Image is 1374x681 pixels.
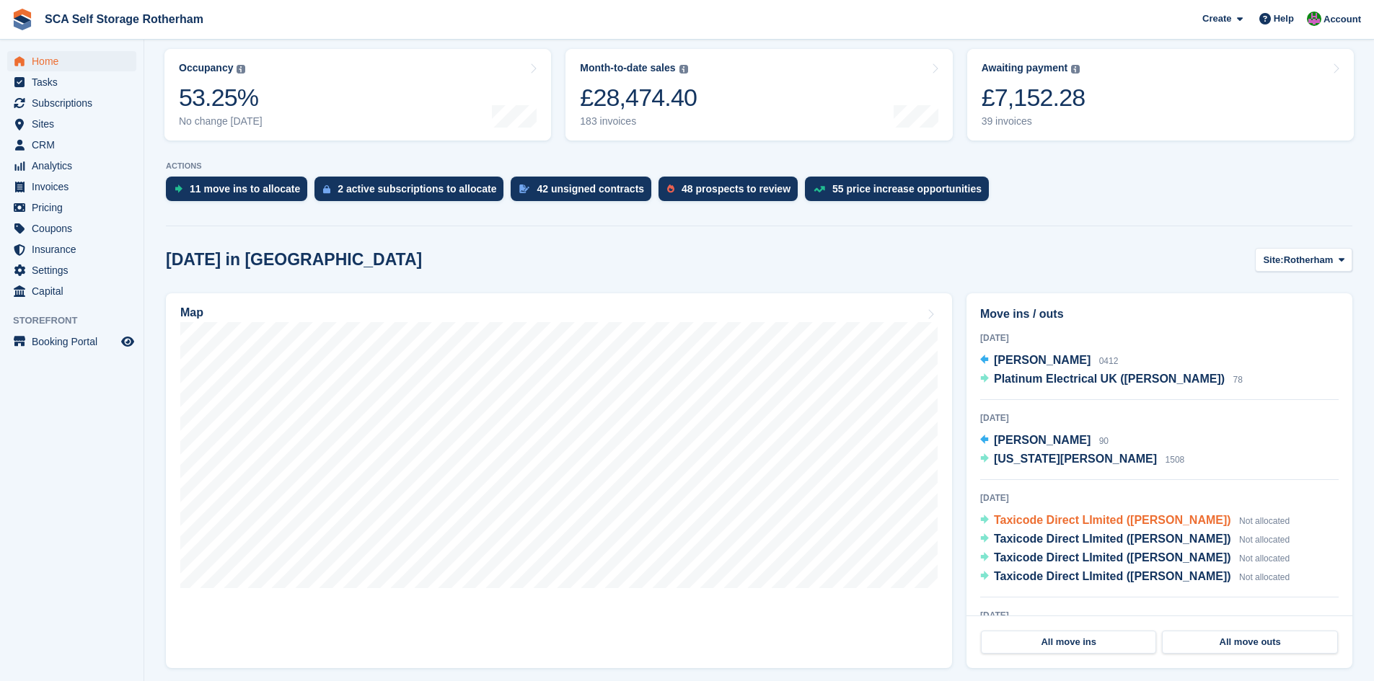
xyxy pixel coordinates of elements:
[980,568,1290,587] a: Taxicode Direct LImited ([PERSON_NAME]) Not allocated
[179,83,263,112] div: 53.25%
[980,306,1339,323] h2: Move ins / outs
[994,453,1157,465] span: [US_STATE][PERSON_NAME]
[1099,356,1119,366] span: 0412
[32,260,118,280] span: Settings
[166,177,314,208] a: 11 move ins to allocate
[166,293,952,668] a: Map
[7,72,136,92] a: menu
[667,184,674,193] img: prospect-51fa495bee0391a8d652442698ab0144808aea92771e9ea1ae160a38d050c398.svg
[980,411,1339,424] div: [DATE]
[1239,572,1290,582] span: Not allocated
[166,161,1352,171] p: ACTIONS
[314,177,511,208] a: 2 active subscriptions to allocate
[7,156,136,176] a: menu
[980,331,1339,344] div: [DATE]
[537,183,644,195] div: 42 unsigned contracts
[980,512,1290,530] a: Taxicode Direct LImited ([PERSON_NAME]) Not allocated
[805,177,996,208] a: 55 price increase opportunities
[7,331,136,352] a: menu
[12,9,33,30] img: stora-icon-8386f47178a22dfd0bd8f6a31ec36ba5ce8667c1dd55bd0f319d3a0aa187defe.svg
[994,551,1231,564] span: Taxicode Direct LImited ([PERSON_NAME])
[13,313,144,328] span: Storefront
[1263,253,1283,267] span: Site:
[180,306,203,319] h2: Map
[32,135,118,155] span: CRM
[519,184,529,193] img: contract_signature_icon-13c848040528278c33f63329250d36e43548de30e8caae1d1a13099fd9432cc5.svg
[1324,12,1361,27] span: Account
[32,281,118,301] span: Capital
[32,197,118,218] span: Pricing
[982,83,1085,112] div: £7,152.28
[32,93,118,113] span: Subscriptions
[1239,553,1290,564] span: Not allocated
[994,514,1231,526] span: Taxicode Direct LImited ([PERSON_NAME])
[32,239,118,259] span: Insurance
[1099,436,1109,446] span: 90
[1239,535,1290,545] span: Not allocated
[1162,631,1337,654] a: All move outs
[179,62,233,74] div: Occupancy
[7,51,136,71] a: menu
[166,250,422,270] h2: [DATE] in [GEOGRAPHIC_DATA]
[982,115,1085,128] div: 39 invoices
[190,183,300,195] div: 11 move ins to allocate
[32,114,118,134] span: Sites
[237,65,245,74] img: icon-info-grey-7440780725fd019a000dd9b08b2336e03edf1995a4989e88bcd33f0948082b44.svg
[980,370,1243,389] a: Platinum Electrical UK ([PERSON_NAME]) 78
[1166,455,1185,465] span: 1508
[994,434,1091,446] span: [PERSON_NAME]
[981,631,1156,654] a: All move ins
[980,432,1109,450] a: [PERSON_NAME] 90
[814,186,825,192] img: price_increase_opportunities-93ffe204e8149a01c8c9dc8f82e8f89637d9d84a8eef4429ea346261dce0b2c0.svg
[994,354,1091,366] span: [PERSON_NAME]
[175,184,182,193] img: move_ins_to_allocate_icon-fdf77a2bb77ea45bf5b3d319d69a93e2d87916cf1d5bf7949dd705db3b84f3ca.svg
[1071,65,1080,74] img: icon-info-grey-7440780725fd019a000dd9b08b2336e03edf1995a4989e88bcd33f0948082b44.svg
[7,177,136,197] a: menu
[980,491,1339,504] div: [DATE]
[7,114,136,134] a: menu
[7,281,136,301] a: menu
[323,184,330,194] img: active_subscription_to_allocate_icon-d502201f5373d7db506a760aba3b589e785aa758c864c3986d89f69b8ff3...
[32,177,118,197] span: Invoices
[32,51,118,71] span: Home
[994,373,1225,385] span: Platinum Electrical UK ([PERSON_NAME])
[980,450,1184,469] a: [US_STATE][PERSON_NAME] 1508
[1202,12,1231,26] span: Create
[682,183,791,195] div: 48 prospects to review
[179,115,263,128] div: No change [DATE]
[832,183,982,195] div: 55 price increase opportunities
[164,49,551,141] a: Occupancy 53.25% No change [DATE]
[32,72,118,92] span: Tasks
[7,93,136,113] a: menu
[565,49,952,141] a: Month-to-date sales £28,474.40 183 invoices
[39,7,209,31] a: SCA Self Storage Rotherham
[967,49,1354,141] a: Awaiting payment £7,152.28 39 invoices
[980,609,1339,622] div: [DATE]
[1284,253,1334,267] span: Rotherham
[994,570,1231,582] span: Taxicode Direct LImited ([PERSON_NAME])
[994,533,1231,545] span: Taxicode Direct LImited ([PERSON_NAME])
[980,549,1290,568] a: Taxicode Direct LImited ([PERSON_NAME]) Not allocated
[580,62,675,74] div: Month-to-date sales
[119,333,136,350] a: Preview store
[982,62,1068,74] div: Awaiting payment
[7,135,136,155] a: menu
[1274,12,1294,26] span: Help
[1233,375,1243,385] span: 78
[679,65,688,74] img: icon-info-grey-7440780725fd019a000dd9b08b2336e03edf1995a4989e88bcd33f0948082b44.svg
[1255,248,1352,272] button: Site: Rotherham
[980,352,1118,370] a: [PERSON_NAME] 0412
[1239,516,1290,526] span: Not allocated
[980,530,1290,549] a: Taxicode Direct LImited ([PERSON_NAME]) Not allocated
[580,83,697,112] div: £28,474.40
[1307,12,1321,26] img: Sarah Race
[659,177,805,208] a: 48 prospects to review
[7,218,136,239] a: menu
[511,177,659,208] a: 42 unsigned contracts
[7,260,136,280] a: menu
[7,197,136,218] a: menu
[338,183,496,195] div: 2 active subscriptions to allocate
[7,239,136,259] a: menu
[32,331,118,352] span: Booking Portal
[32,156,118,176] span: Analytics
